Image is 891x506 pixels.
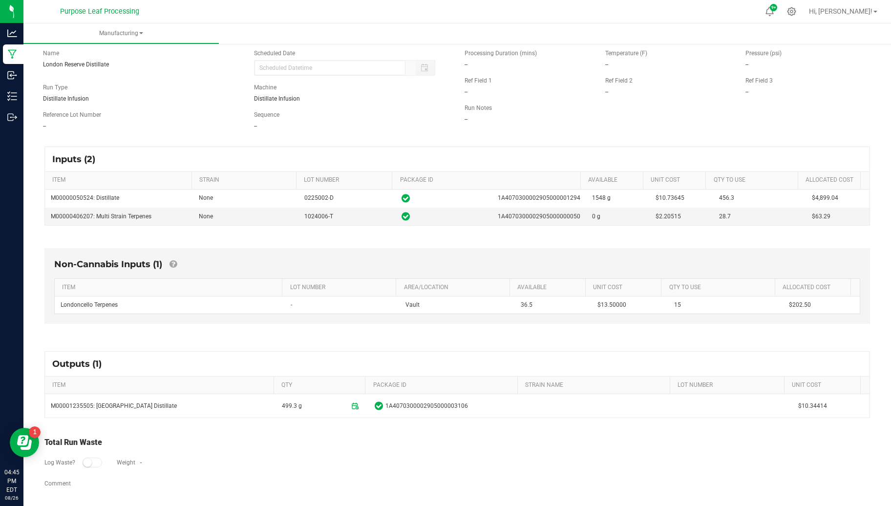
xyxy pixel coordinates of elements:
span: 1A4070300002905000003106 [385,401,468,411]
span: London Reserve Distillate [43,61,109,68]
span: Machine [254,84,276,91]
span: Sequence [254,111,279,118]
span: None [199,194,213,201]
a: Allocated CostSortable [783,284,847,292]
inline-svg: Inbound [7,70,17,80]
a: Unit CostSortable [651,176,702,184]
span: Distillate Infusion [254,95,300,102]
a: Unit CostSortable [593,284,658,292]
span: M00000406207: Multi Strain Terpenes [51,213,151,220]
span: In Sync [375,400,383,412]
a: QTYSortable [281,381,361,389]
span: None [199,213,213,220]
a: PACKAGE IDSortable [400,176,577,184]
td: M00001235505: [GEOGRAPHIC_DATA] Distillate [45,394,276,418]
a: Manufacturing [23,23,219,44]
span: 28.7 [719,213,731,220]
span: -- [605,61,608,68]
span: Processing Duration (mins) [465,50,537,57]
span: Vault [405,301,420,308]
span: Manufacturing [23,29,219,38]
a: LOT NUMBERSortable [290,284,392,292]
iframe: Resource center unread badge [29,426,41,438]
iframe: Resource center [10,428,39,457]
span: 15 [674,301,681,308]
span: Run Notes [465,105,492,111]
a: PACKAGE IDSortable [373,381,514,389]
div: Manage settings [785,7,798,16]
span: Ref Field 3 [745,77,773,84]
p: 08/26 [4,494,19,502]
span: 456.3 [719,194,734,201]
span: -- [465,61,467,68]
span: Scheduled Date [254,50,295,57]
a: QTY TO USESortable [714,176,794,184]
span: Non-Cannabis Inputs (1) [54,259,162,270]
span: g [607,194,611,201]
div: Total Run Waste [44,437,870,448]
span: Ref Field 1 [465,77,492,84]
a: LOT NUMBERSortable [678,381,780,389]
a: ITEMSortable [62,284,278,292]
span: $4,899.04 [812,194,838,201]
span: -- [745,61,748,68]
span: Inputs (2) [52,154,105,165]
span: In Sync [402,192,410,204]
span: $63.29 [812,213,830,220]
span: In Sync [402,211,410,222]
span: - [140,459,142,466]
span: Pressure (psi) [745,50,782,57]
span: $2.20515 [656,213,681,220]
span: Purpose Leaf Processing [60,7,139,16]
span: $13.50000 [597,301,626,308]
a: STRAIN NAMESortable [525,381,666,389]
span: -- [465,88,467,95]
a: Unit CostSortable [792,381,856,389]
a: LOT NUMBERSortable [304,176,388,184]
span: M00000050524: Distillate [51,194,119,201]
span: g [597,213,600,220]
span: $10.34414 [798,401,864,411]
span: Ref Field 2 [605,77,633,84]
span: 1A4070300002905000000050 [498,212,580,221]
span: 1024006-T [304,213,333,220]
inline-svg: Outbound [7,112,17,122]
span: -- [43,123,46,129]
span: Name [43,50,59,57]
label: Weight [117,458,135,467]
span: 0225002-D [304,194,334,201]
p: 04:45 PM EDT [4,468,19,494]
a: Add Non-Cannabis items that were also consumed in the run (e.g. gloves and packaging); Also add N... [170,259,177,270]
a: ITEMSortable [52,176,188,184]
inline-svg: Inventory [7,91,17,101]
a: STRAINSortable [199,176,292,184]
span: $202.50 [789,301,811,308]
label: Comment [44,479,71,488]
span: -- [605,88,608,95]
span: -- [465,116,467,123]
a: AVAILABLESortable [517,284,582,292]
span: $10.73645 [656,194,684,201]
span: 9+ [771,6,776,10]
span: 1A4070300002905000001294 [498,193,580,203]
span: Distillate Infusion [43,95,89,102]
span: 36.5 [521,301,532,308]
span: Outputs (1) [52,358,111,369]
label: Log Waste? [44,458,75,467]
a: AREA/LOCATIONSortable [404,284,506,292]
span: Run Type [43,83,67,92]
span: 0 [592,213,595,220]
a: ITEMSortable [52,381,270,389]
span: 499.3 g [282,398,302,414]
span: Hi, [PERSON_NAME]! [809,7,872,15]
span: -- [254,123,257,129]
a: AVAILABLESortable [588,176,639,184]
span: - [291,301,292,308]
a: Allocated CostSortable [806,176,857,184]
span: Temperature (F) [605,50,647,57]
span: -- [745,88,748,95]
inline-svg: Manufacturing [7,49,17,59]
a: QTY TO USESortable [669,284,771,292]
span: 1548 [592,194,606,201]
